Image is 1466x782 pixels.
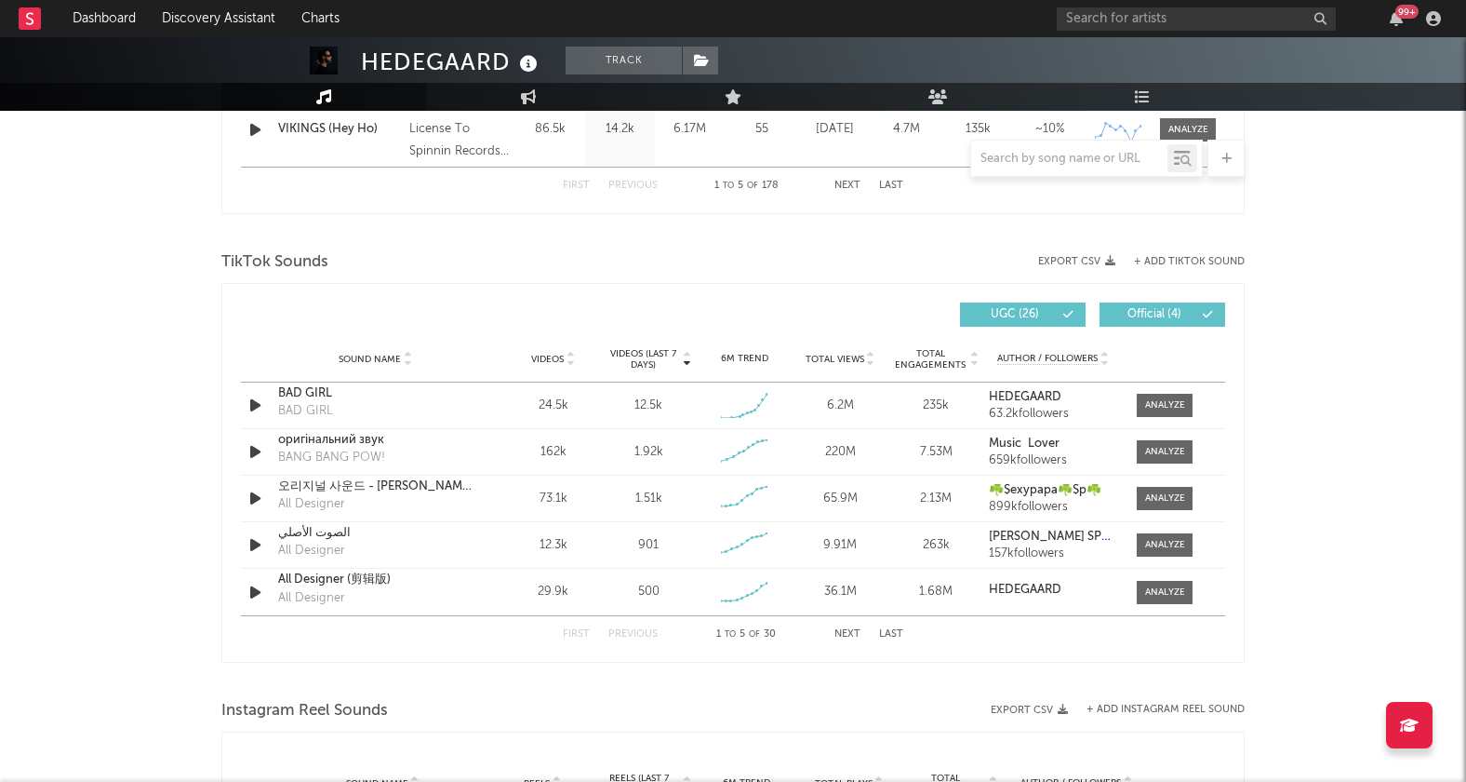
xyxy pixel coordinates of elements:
[510,536,596,555] div: 12.3k
[278,449,385,467] div: BANG BANG POW!
[875,120,938,139] div: 4.7M
[989,391,1118,404] a: HEDEGAARD
[361,47,542,77] div: HEDEGAARD
[608,181,658,191] button: Previous
[989,531,1118,544] a: [PERSON_NAME] SPORTS 🇩🇿
[278,402,333,421] div: BAD GIRL
[960,303,1086,327] button: UGC(26)
[991,705,1068,716] button: Export CSV
[797,583,884,601] div: 36.1M
[1395,5,1419,19] div: 99 +
[339,354,401,365] span: Sound Name
[893,490,980,508] div: 2.13M
[804,120,866,139] div: [DATE]
[1134,257,1245,267] button: + Add TikTok Sound
[893,348,968,371] span: Total Engagements
[989,501,1118,514] div: 899k followers
[893,536,980,555] div: 263k
[606,348,681,371] span: Videos (last 7 days)
[989,454,1118,467] div: 659k followers
[563,629,590,640] button: First
[879,181,903,191] button: Last
[531,354,564,365] span: Videos
[695,624,797,646] div: 1 5 30
[634,443,663,462] div: 1.92k
[989,531,1151,543] strong: [PERSON_NAME] SPORTS 🇩🇿
[971,152,1167,167] input: Search by song name or URL
[797,490,884,508] div: 65.9M
[510,583,596,601] div: 29.9k
[278,478,473,496] a: 오리지널 사운드 - [PERSON_NAME] - [DEMOGRAPHIC_DATA] model
[278,120,400,139] a: VIKINGS (Hey Ho)
[510,397,596,415] div: 24.5k
[1086,705,1245,715] button: + Add Instagram Reel Sound
[989,584,1118,597] a: HEDEGAARD
[729,120,794,139] div: 55
[1099,303,1225,327] button: Official(4)
[278,589,345,608] div: All Designer
[797,397,884,415] div: 6.2M
[566,47,682,74] button: Track
[635,490,662,508] div: 1.51k
[695,175,797,197] div: 1 5 178
[510,490,596,508] div: 73.1k
[563,181,590,191] button: First
[972,309,1058,320] span: UGC ( 26 )
[893,443,980,462] div: 7.53M
[947,120,1009,139] div: 135k
[278,431,473,450] a: оригінальний звук
[660,120,720,139] div: 6.17M
[608,629,658,640] button: Previous
[834,629,860,640] button: Next
[590,120,650,139] div: 14.2k
[278,524,473,543] a: الصوت الأصلي
[725,630,736,639] span: to
[747,182,758,190] span: of
[1115,257,1245,267] button: + Add TikTok Sound
[879,629,903,640] button: Last
[1390,11,1403,26] button: 99+
[638,536,659,555] div: 901
[989,484,1101,496] strong: ☘️$exypapa☘️$p☘️
[989,584,1061,596] strong: HEDEGAARD
[797,536,884,555] div: 9.91M
[749,630,760,639] span: of
[221,251,328,274] span: TikTok Sounds
[989,391,1061,403] strong: HEDEGAARD
[989,408,1118,421] div: 63.2k followers
[409,96,511,163] div: Under Exclusive License To Spinnin Records, © 2024 OneHundred - Car Music
[834,181,860,191] button: Next
[989,547,1118,560] div: 157k followers
[634,397,662,415] div: 12.5k
[989,438,1118,451] a: Music Lover
[278,384,473,403] a: BAD GIRL
[989,438,1060,450] strong: Music Lover
[989,484,1118,497] a: ☘️$exypapa☘️$p☘️
[806,354,864,365] span: Total Views
[221,700,388,722] span: Instagram Reel Sounds
[1038,256,1115,267] button: Export CSV
[893,583,980,601] div: 1.68M
[638,583,660,601] div: 500
[701,352,788,366] div: 6M Trend
[278,542,345,560] div: All Designer
[1068,705,1245,715] div: + Add Instagram Reel Sound
[723,182,734,190] span: to
[797,443,884,462] div: 220M
[893,397,980,415] div: 235k
[1019,120,1081,139] div: ~ 10 %
[997,353,1098,365] span: Author / Followers
[278,495,345,514] div: All Designer
[520,120,580,139] div: 86.5k
[278,571,473,589] a: All Designer (剪辑版)
[1057,7,1336,31] input: Search for artists
[510,443,596,462] div: 162k
[1112,309,1197,320] span: Official ( 4 )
